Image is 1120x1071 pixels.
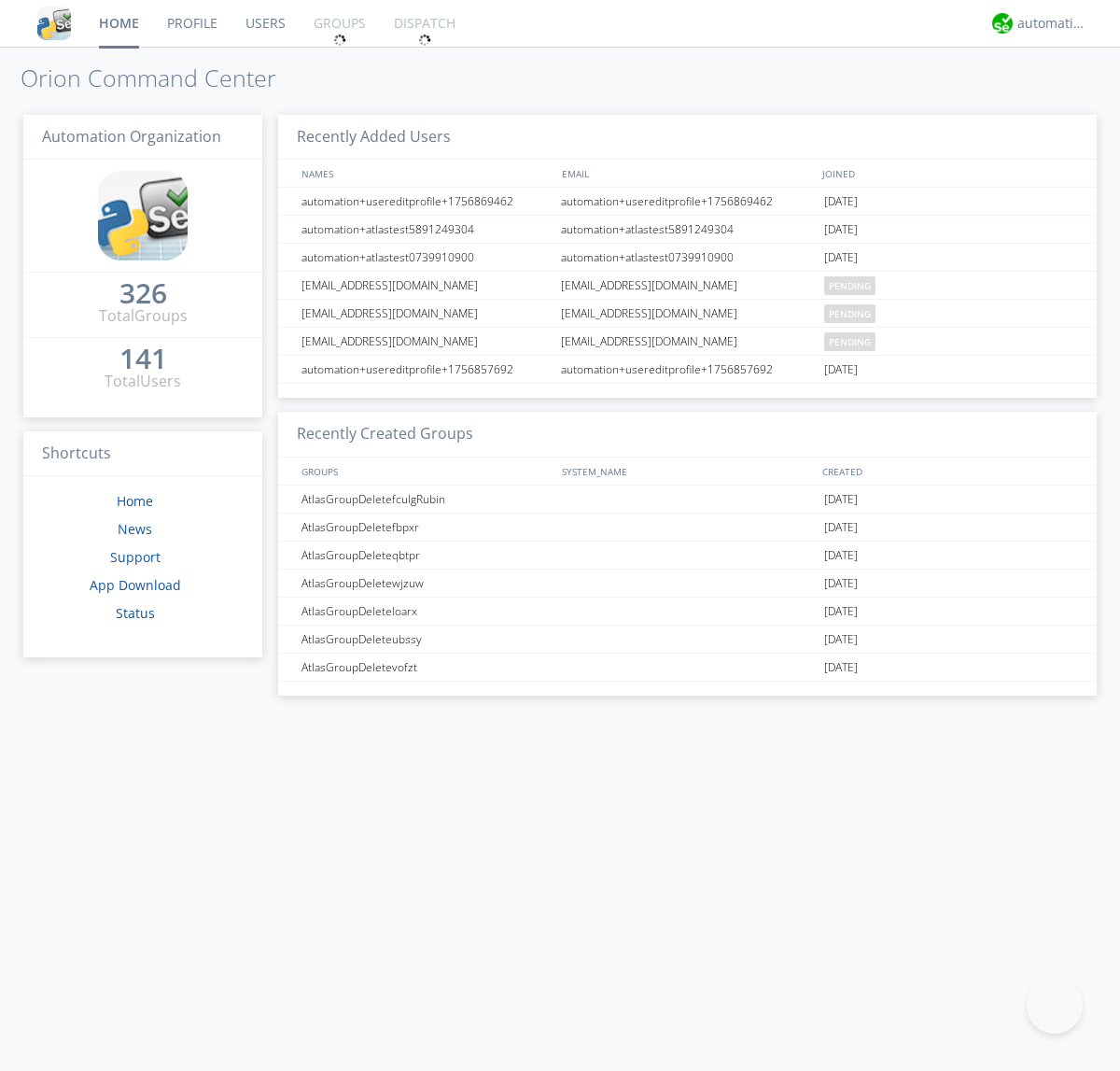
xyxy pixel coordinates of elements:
[556,216,819,243] div: automation+atlastest5891249304
[297,160,553,187] div: NAMES
[278,570,1097,598] a: AtlasGroupDeletewjzuw[DATE]
[119,349,167,371] a: 141
[278,216,1097,244] a: automation+atlastest5891249304automation+atlastest5891249304[DATE]
[824,542,858,570] span: [DATE]
[278,598,1097,626] a: AtlasGroupDeleteloarx[DATE]
[824,276,875,295] span: pending
[556,356,819,383] div: automation+usereditprofile+1756857692
[278,412,1097,458] h3: Recently Created Groups
[297,486,555,513] div: AtlasGroupDeletefculgRubin
[824,216,858,244] span: [DATE]
[297,458,553,485] div: GROUPS
[556,328,819,355] div: [EMAIL_ADDRESS][DOMAIN_NAME]
[297,626,555,653] div: AtlasGroupDeleteubssy
[297,300,555,327] div: [EMAIL_ADDRESS][DOMAIN_NAME]
[557,160,818,187] div: EMAIL
[824,626,858,654] span: [DATE]
[556,272,819,299] div: [EMAIL_ADDRESS][DOMAIN_NAME]
[110,548,161,566] a: Support
[118,520,152,538] a: News
[297,598,555,625] div: AtlasGroupDeleteloarx
[824,514,858,542] span: [DATE]
[824,244,858,272] span: [DATE]
[278,328,1097,356] a: [EMAIL_ADDRESS][DOMAIN_NAME][EMAIL_ADDRESS][DOMAIN_NAME]pending
[818,458,1079,485] div: CREATED
[278,115,1097,161] h3: Recently Added Users
[278,272,1097,300] a: [EMAIL_ADDRESS][DOMAIN_NAME][EMAIL_ADDRESS][DOMAIN_NAME]pending
[1017,14,1087,33] div: automation+atlas
[278,486,1097,514] a: AtlasGroupDeletefculgRubin[DATE]
[556,244,819,271] div: automation+atlastest0739910900
[278,356,1097,384] a: automation+usereditprofile+1756857692automation+usereditprofile+1756857692[DATE]
[1027,978,1083,1034] iframe: Toggle Customer Support
[824,486,858,514] span: [DATE]
[824,654,858,682] span: [DATE]
[818,160,1079,187] div: JOINED
[278,514,1097,542] a: AtlasGroupDeletefbpxr[DATE]
[824,304,875,323] span: pending
[297,514,555,541] div: AtlasGroupDeletefbpxr
[278,654,1097,682] a: AtlasGroupDeletevofzt[DATE]
[297,542,555,569] div: AtlasGroupDeleteqbtpr
[278,188,1097,216] a: automation+usereditprofile+1756869462automation+usereditprofile+1756869462[DATE]
[297,216,555,243] div: automation+atlastest5891249304
[333,34,346,47] img: spin.svg
[42,126,221,147] span: Automation Organization
[119,284,167,305] a: 326
[119,284,167,303] div: 326
[119,349,167,368] div: 141
[824,570,858,598] span: [DATE]
[278,542,1097,570] a: AtlasGroupDeleteqbtpr[DATE]
[278,626,1097,654] a: AtlasGroupDeleteubssy[DATE]
[117,492,153,510] a: Home
[824,598,858,626] span: [DATE]
[297,188,555,215] div: automation+usereditprofile+1756869462
[297,328,555,355] div: [EMAIL_ADDRESS][DOMAIN_NAME]
[90,576,181,594] a: App Download
[116,604,155,622] a: Status
[297,272,555,299] div: [EMAIL_ADDRESS][DOMAIN_NAME]
[824,356,858,384] span: [DATE]
[297,654,555,681] div: AtlasGroupDeletevofzt
[992,13,1013,34] img: d2d01cd9b4174d08988066c6d424eccd
[297,570,555,597] div: AtlasGroupDeletewjzuw
[297,244,555,271] div: automation+atlastest0739910900
[557,458,818,485] div: SYSTEM_NAME
[824,332,875,351] span: pending
[824,188,858,216] span: [DATE]
[23,431,262,477] h3: Shortcuts
[556,300,819,327] div: [EMAIL_ADDRESS][DOMAIN_NAME]
[99,305,188,327] div: Total Groups
[418,34,431,47] img: spin.svg
[37,7,71,40] img: cddb5a64eb264b2086981ab96f4c1ba7
[278,244,1097,272] a: automation+atlastest0739910900automation+atlastest0739910900[DATE]
[98,171,188,261] img: cddb5a64eb264b2086981ab96f4c1ba7
[278,300,1097,328] a: [EMAIL_ADDRESS][DOMAIN_NAME][EMAIL_ADDRESS][DOMAIN_NAME]pending
[105,371,181,392] div: Total Users
[297,356,555,383] div: automation+usereditprofile+1756857692
[556,188,819,215] div: automation+usereditprofile+1756869462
